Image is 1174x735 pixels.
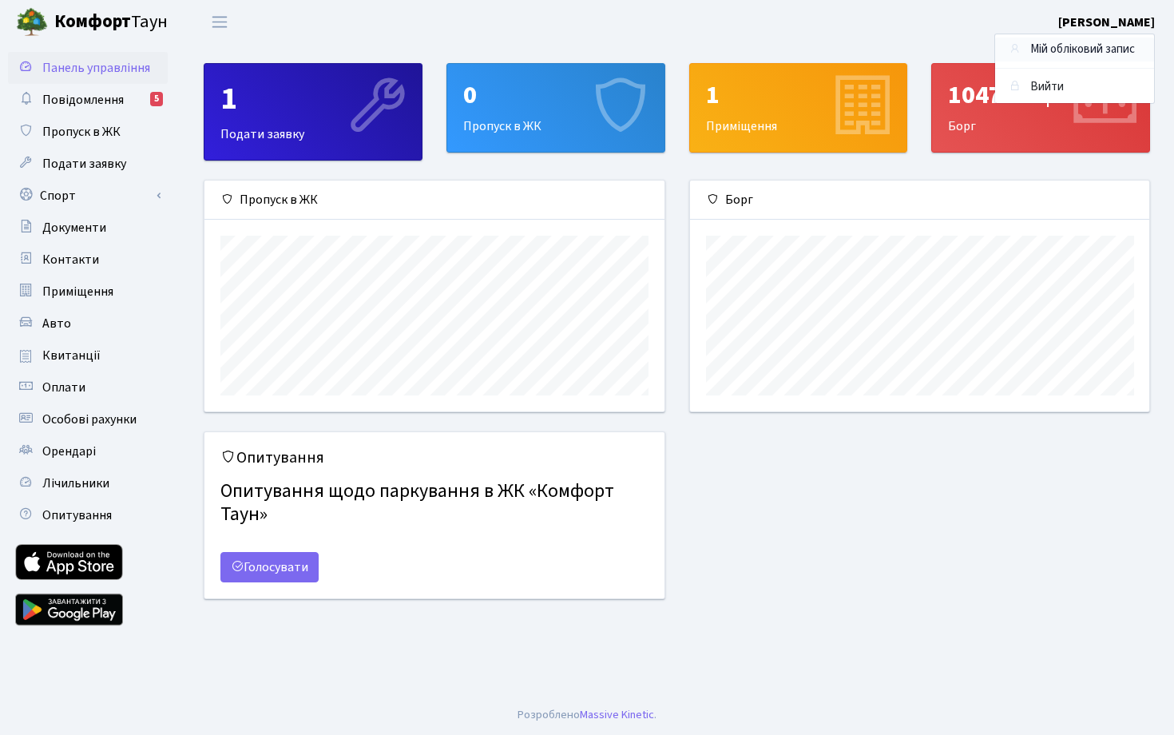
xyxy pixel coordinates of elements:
[42,347,101,364] span: Квитанції
[447,64,664,152] div: Пропуск в ЖК
[690,181,1150,220] div: Борг
[54,9,131,34] b: Комфорт
[689,63,908,153] a: 1Приміщення
[42,155,126,173] span: Подати заявку
[220,448,648,467] h5: Опитування
[948,80,1133,110] div: 1047.05
[8,308,168,340] a: Авто
[8,180,168,212] a: Спорт
[8,244,168,276] a: Контакти
[690,64,907,152] div: Приміщення
[8,340,168,371] a: Квитанції
[8,371,168,403] a: Оплати
[932,64,1149,152] div: Борг
[8,148,168,180] a: Подати заявку
[8,116,168,148] a: Пропуск в ЖК
[580,706,654,723] a: Massive Kinetic
[54,9,168,36] span: Таун
[42,379,85,396] span: Оплати
[8,467,168,499] a: Лічильники
[204,181,664,220] div: Пропуск в ЖК
[16,6,48,38] img: logo.png
[1058,13,1155,32] a: [PERSON_NAME]
[42,251,99,268] span: Контакти
[995,75,1154,100] a: Вийти
[42,219,106,236] span: Документи
[42,283,113,300] span: Приміщення
[8,276,168,308] a: Приміщення
[204,63,422,161] a: 1Подати заявку
[42,91,124,109] span: Повідомлення
[1058,14,1155,31] b: [PERSON_NAME]
[518,706,580,723] a: Розроблено
[220,80,406,118] div: 1
[463,80,648,110] div: 0
[42,443,96,460] span: Орендарі
[220,552,319,582] a: Голосувати
[42,315,71,332] span: Авто
[8,84,168,116] a: Повідомлення5
[42,59,150,77] span: Панель управління
[200,9,240,35] button: Переключити навігацію
[42,507,112,524] span: Опитування
[446,63,665,153] a: 0Пропуск в ЖК
[204,64,422,160] div: Подати заявку
[42,475,109,492] span: Лічильники
[220,474,648,533] h4: Опитування щодо паркування в ЖК «Комфорт Таун»
[8,212,168,244] a: Документи
[8,52,168,84] a: Панель управління
[986,35,1174,69] nav: breadcrumb
[995,38,1154,62] a: Мій обліковий запис
[150,92,163,106] div: 5
[42,411,137,428] span: Особові рахунки
[42,123,121,141] span: Пропуск в ЖК
[8,403,168,435] a: Особові рахунки
[8,499,168,531] a: Опитування
[518,706,656,724] div: .
[706,80,891,110] div: 1
[8,435,168,467] a: Орендарі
